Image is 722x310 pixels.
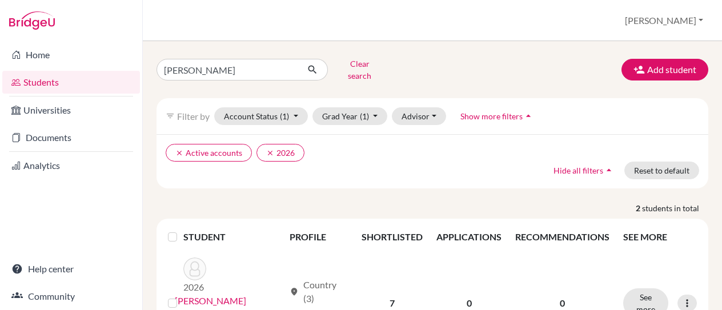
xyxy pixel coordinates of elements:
[523,110,534,122] i: arrow_drop_up
[9,11,55,30] img: Bridge-U
[290,287,299,296] span: location_on
[392,107,446,125] button: Advisor
[2,99,140,122] a: Universities
[624,162,699,179] button: Reset to default
[2,126,140,149] a: Documents
[603,164,615,176] i: arrow_drop_up
[214,107,308,125] button: Account Status(1)
[553,166,603,175] span: Hide all filters
[430,223,508,251] th: APPLICATIONS
[2,257,140,280] a: Help center
[328,55,391,84] button: Clear search
[508,223,616,251] th: RECOMMENDATIONS
[2,154,140,177] a: Analytics
[166,111,175,120] i: filter_list
[2,285,140,308] a: Community
[283,223,355,251] th: PROFILE
[183,280,206,294] p: 2026
[280,111,289,121] span: (1)
[183,223,283,251] th: STUDENT
[620,10,708,31] button: [PERSON_NAME]
[642,202,708,214] span: students in total
[355,223,430,251] th: SHORTLISTED
[636,202,642,214] strong: 2
[616,223,704,251] th: SEE MORE
[256,144,304,162] button: clear2026
[177,111,210,122] span: Filter by
[360,111,369,121] span: (1)
[460,111,523,121] span: Show more filters
[312,107,388,125] button: Grad Year(1)
[290,278,348,305] div: Country (3)
[544,162,624,179] button: Hide all filtersarrow_drop_up
[2,43,140,66] a: Home
[166,144,252,162] button: clearActive accounts
[157,59,298,80] input: Find student by name...
[621,59,708,80] button: Add student
[515,296,609,310] p: 0
[183,257,206,280] img: DUQUE GALLEGO, MARÍA JOSÉ
[451,107,544,125] button: Show more filtersarrow_drop_up
[175,149,183,157] i: clear
[2,71,140,94] a: Students
[266,149,274,157] i: clear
